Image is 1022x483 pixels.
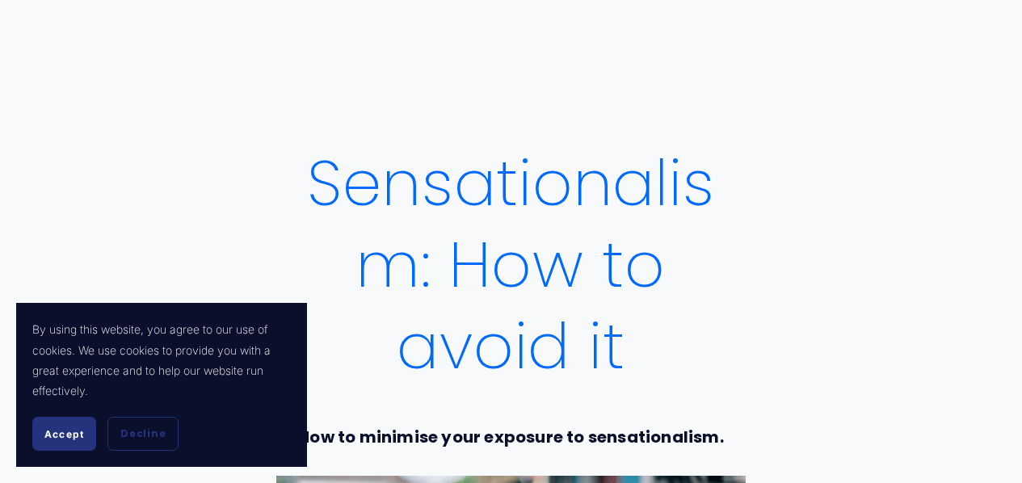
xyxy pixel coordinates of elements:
button: Decline [107,417,179,451]
span: Accept [44,428,84,440]
h1: Sensationalism: How to avoid it [276,142,747,387]
button: Accept [32,417,96,451]
strong: How to minimise your exposure to sensationalism. [298,426,724,448]
p: By using this website, you agree to our use of cookies. We use cookies to provide you with a grea... [32,319,291,401]
section: Cookie banner [16,303,307,467]
span: Decline [120,426,166,441]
